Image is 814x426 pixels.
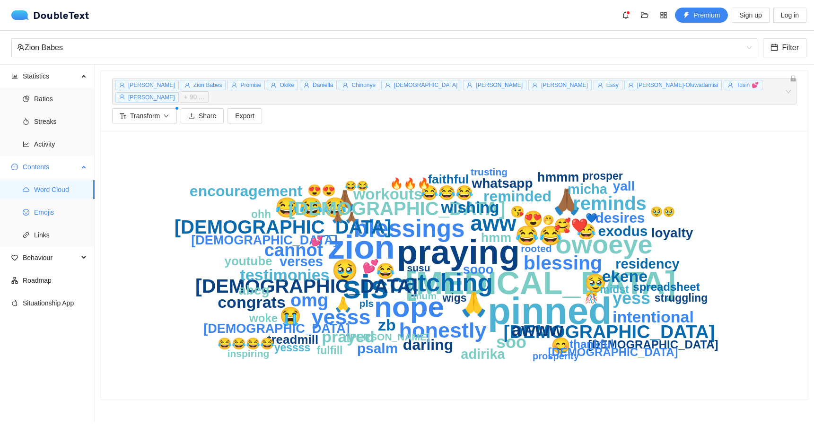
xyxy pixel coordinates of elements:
[17,39,752,57] span: Zion Babes
[399,318,486,342] text: honestly
[568,182,608,197] text: micha
[311,305,370,329] text: yesss
[618,8,633,23] button: bell
[184,82,190,88] span: user
[23,141,29,148] span: line-chart
[537,170,579,184] text: hmmm
[584,291,598,304] text: 🎊
[597,82,603,88] span: user
[405,265,676,301] text: [MEDICAL_DATA]
[34,203,87,222] span: Emojis
[180,91,209,103] span: + 90 ...
[231,82,237,88] span: user
[598,223,648,239] text: exodus
[440,199,499,216] text: wishing
[11,277,18,284] span: apartment
[693,10,720,20] span: Premium
[235,111,254,121] span: Export
[333,296,352,313] text: 🙏
[770,43,778,52] span: calendar
[351,82,376,88] span: Chinonye
[128,82,175,88] span: [PERSON_NAME]
[218,293,286,311] text: congrats
[359,298,373,309] text: pls
[521,243,551,254] text: rooted
[218,337,274,350] text: 😂😂😂😂
[191,233,338,247] text: [DEMOGRAPHIC_DATA]
[675,8,728,23] button: thunderboltPremium
[461,347,505,362] text: adirika
[11,73,18,79] span: bar-chart
[790,75,796,82] span: lock
[362,259,378,274] text: 💕
[267,332,318,347] text: treadmill
[280,305,302,327] text: 😭
[582,170,623,182] text: prosper
[394,82,457,88] span: [DEMOGRAPHIC_DATA]
[316,344,342,356] text: fulfill
[130,111,160,121] span: Transform
[274,196,347,219] text: 😂😂😂
[23,232,29,238] span: link
[476,82,523,88] span: [PERSON_NAME]
[515,224,562,247] text: 😂😂
[224,254,272,268] text: youtube
[510,205,525,218] text: 😘
[322,328,375,346] text: prayed
[188,113,195,120] span: upload
[600,283,629,296] text: midst
[654,292,707,304] text: struggling
[763,38,806,57] button: calendarFilter
[181,108,224,123] button: uploadShare
[551,187,582,217] text: 🙏🏾
[781,10,799,20] span: Log in
[613,308,694,326] text: intentional
[739,10,761,20] span: Sign up
[203,322,350,336] text: [DEMOGRAPHIC_DATA]
[656,11,671,19] span: appstore
[264,240,323,260] text: cannot
[606,82,619,88] span: Essy
[11,300,18,306] span: apple
[332,258,359,283] text: 🥹
[112,108,177,123] button: font-sizeTransformdown
[11,10,89,20] a: logoDoubleText
[251,208,271,220] text: ohh
[585,212,597,224] text: 💙
[496,332,526,352] text: soo
[412,290,436,301] text: mum
[637,82,718,88] span: [PERSON_NAME]-Oluwadamisi
[548,346,678,358] text: [DEMOGRAPHIC_DATA]
[23,186,29,193] span: cloud
[511,320,563,340] text: awww
[119,94,125,100] span: user
[184,92,204,102] span: + 90 ...
[602,267,647,285] text: ekene
[189,183,302,200] text: encouragement
[195,275,418,297] text: [DEMOGRAPHIC_DATA]
[420,184,473,201] text: 😂😂😂
[304,82,309,88] span: user
[656,8,671,23] button: appstore
[11,254,18,261] span: heart
[588,338,718,351] text: [DEMOGRAPHIC_DATA]
[732,8,769,23] button: Sign up
[487,290,611,332] text: pinned
[352,185,422,203] text: workouts
[23,209,29,216] span: smile
[736,82,758,88] span: Tosin 💕
[483,188,551,205] text: reminded
[248,312,277,324] text: woke
[573,193,647,214] text: reminds
[727,82,733,88] span: user
[650,206,675,218] text: 🥹🥹
[280,82,294,88] span: Okike
[164,113,169,120] span: down
[585,272,607,294] text: 🥹
[280,254,323,269] text: verses
[612,288,650,308] text: yess
[227,348,269,359] text: inspiring
[313,82,333,88] span: Daniella
[346,331,429,342] text: [PERSON_NAME]
[34,180,87,199] span: Word Cloud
